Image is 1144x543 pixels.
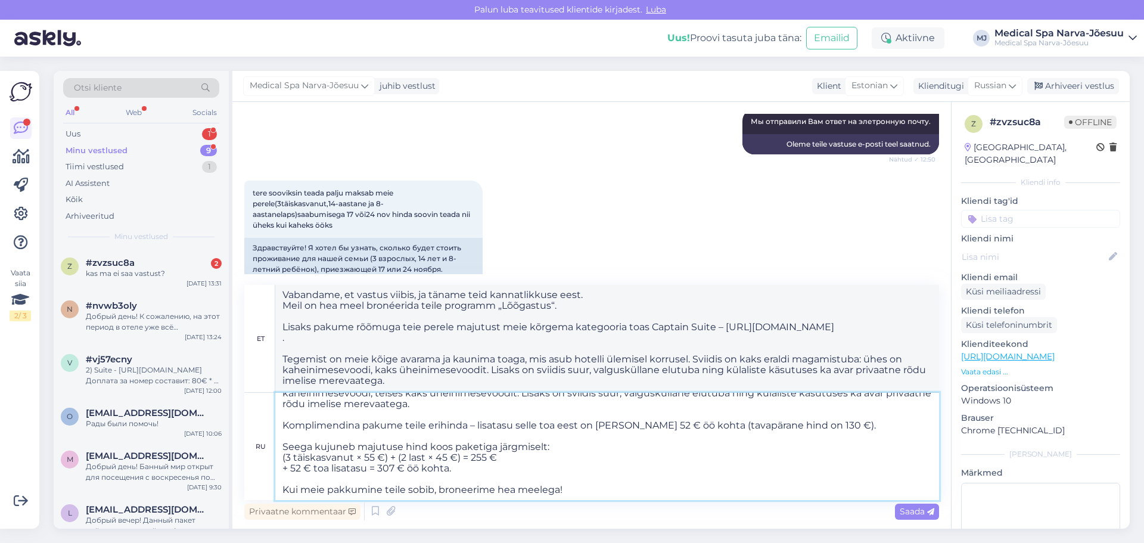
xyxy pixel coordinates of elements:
[86,504,210,515] span: Ljubkul@gmail.com
[961,210,1120,228] input: Lisa tag
[961,317,1057,333] div: Küsi telefoninumbrit
[994,29,1124,38] div: Medical Spa Narva-Jõesuu
[275,285,939,392] textarea: Vabandame, et vastus viibis, ja täname teid kannatlikkuse eest. Meil ​​​​on hea meel bronéerida t...
[184,429,222,438] div: [DATE] 10:06
[187,483,222,492] div: [DATE] 9:30
[806,27,857,49] button: Emailid
[965,141,1096,166] div: [GEOGRAPHIC_DATA], [GEOGRAPHIC_DATA]
[10,80,32,103] img: Askly Logo
[961,467,1120,479] p: Märkmed
[86,451,210,461] span: marishka.78@mail.ru
[185,333,222,342] div: [DATE] 13:24
[851,79,888,92] span: Estonian
[275,393,939,500] textarea: Vabandame, et vastus viibis, ja täname teid kannatlikkuse eest. Meil on hea meel broneerida teile...
[961,424,1120,437] p: Chrome [TECHNICAL_ID]
[244,238,483,301] div: Здравствуйте! Я хотел бы узнать, сколько будет стоить проживание для нашей семьи (3 взрослых, 14 ...
[67,305,73,314] span: n
[961,449,1120,460] div: [PERSON_NAME]
[86,300,137,311] span: #nvwb3oly
[186,279,222,288] div: [DATE] 13:31
[971,119,976,128] span: z
[961,338,1120,350] p: Klienditeekond
[66,128,80,140] div: Uus
[257,328,265,349] div: et
[667,31,801,45] div: Proovi tasuta juba täna:
[200,145,217,157] div: 9
[961,177,1120,188] div: Kliendi info
[1064,116,1117,129] span: Offline
[812,80,841,92] div: Klient
[961,367,1120,377] p: Vaata edasi ...
[256,436,266,457] div: ru
[190,105,219,120] div: Socials
[961,284,1046,300] div: Küsi meiliaadressi
[973,30,990,46] div: MJ
[67,262,72,271] span: z
[86,311,222,333] div: Добрый день! К сожалению, на этот период в отеле уже всё забронировано. В октябре (если рассматри...
[974,79,1006,92] span: Russian
[211,258,222,269] div: 2
[86,515,222,536] div: Добрый вечер! Данный пакет действует круглый год (за исключение нескольких периодов). В октябре п...
[375,80,436,92] div: juhib vestlust
[66,161,124,173] div: Tiimi vestlused
[990,115,1064,129] div: # zvzsuc8a
[86,354,132,365] span: #vj57ecny
[114,231,168,242] span: Minu vestlused
[67,358,72,367] span: v
[86,418,222,429] div: Рады были помочь!
[10,268,31,321] div: Vaata siia
[994,38,1124,48] div: Medical Spa Narva-Jõesuu
[872,27,944,49] div: Aktiivne
[667,32,690,44] b: Uus!
[66,194,83,206] div: Kõik
[642,4,670,15] span: Luba
[961,412,1120,424] p: Brauser
[86,408,210,418] span: olgak1004@gmail.com
[250,79,359,92] span: Medical Spa Narva-Jõesuu
[961,232,1120,245] p: Kliendi nimi
[889,155,935,164] span: Nähtud ✓ 12:50
[86,268,222,279] div: kas ma ei saa vastust?
[913,80,964,92] div: Klienditugi
[10,311,31,321] div: 2 / 3
[123,105,144,120] div: Web
[244,504,360,520] div: Privaatne kommentaar
[86,257,135,268] span: #zvzsuc8a
[202,128,217,140] div: 1
[184,386,222,395] div: [DATE] 12:00
[86,461,222,483] div: Добрый день! Банный мир открыт для посещения с воскресенья по четверг с 15:00 до 21:00 Стоимость ...
[961,271,1120,284] p: Kliendi email
[961,395,1120,407] p: Windows 10
[67,412,73,421] span: o
[68,508,72,517] span: L
[202,161,217,173] div: 1
[961,351,1055,362] a: [URL][DOMAIN_NAME]
[66,178,110,190] div: AI Assistent
[962,250,1106,263] input: Lisa nimi
[63,105,77,120] div: All
[961,305,1120,317] p: Kliendi telefon
[751,117,931,126] span: Мы отправили Вам ответ на элетронную почту.
[67,455,73,464] span: m
[742,134,939,154] div: Oleme teile vastuse e-posti teel saatnud.
[66,145,128,157] div: Minu vestlused
[961,195,1120,207] p: Kliendi tag'id
[961,382,1120,395] p: Operatsioonisüsteem
[86,365,222,386] div: 2) Suite - [URL][DOMAIN_NAME] Доплата за номер составит: 80€ * 2 ночи = 160€ Кроме того, можем пр...
[994,29,1137,48] a: Medical Spa Narva-JõesuuMedical Spa Narva-Jõesuu
[1027,78,1119,94] div: Arhiveeri vestlus
[253,188,472,229] span: tere sooviksin teada palju maksab meie perele(3täiskasvanut,14-aastane ja 8-aastanelaps)saabumise...
[900,506,934,517] span: Saada
[74,82,122,94] span: Otsi kliente
[66,210,114,222] div: Arhiveeritud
